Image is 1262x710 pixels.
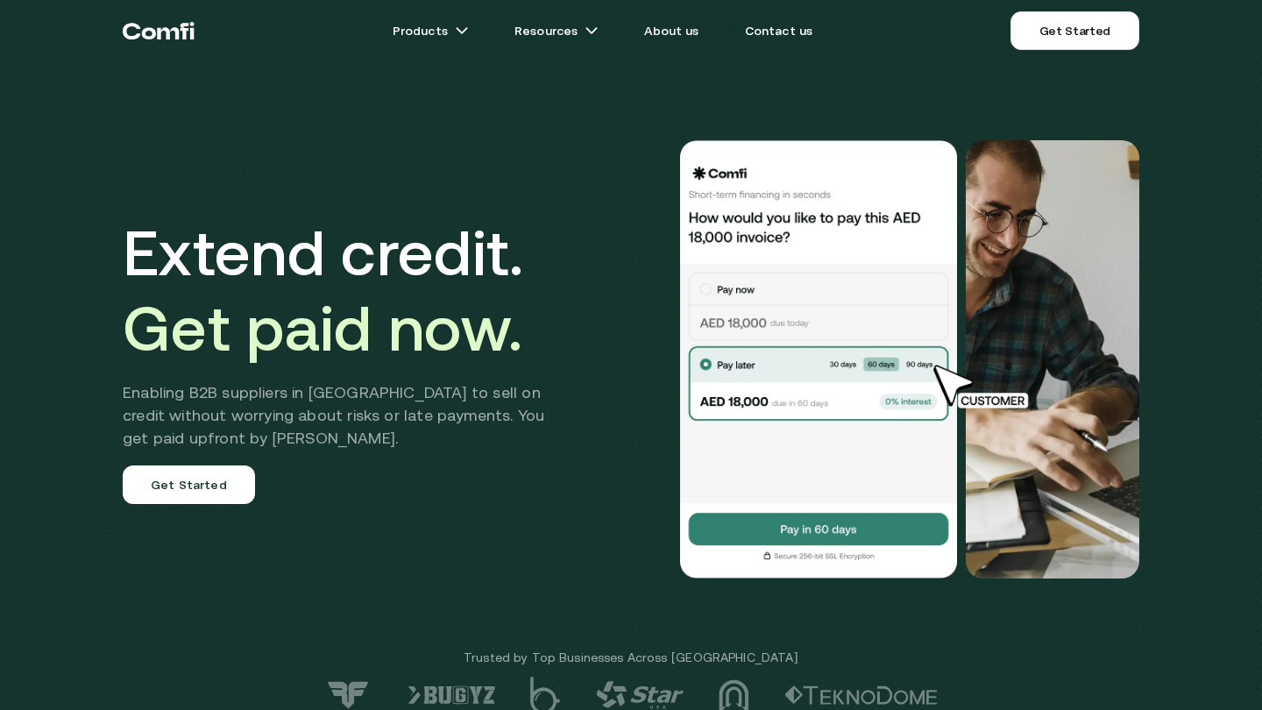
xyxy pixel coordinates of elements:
a: Contact us [724,13,834,48]
img: logo-2 [784,685,938,705]
img: arrow icons [455,24,469,38]
a: Get Started [123,465,255,504]
span: Get paid now. [123,292,522,364]
a: Return to the top of the Comfi home page [123,4,195,57]
a: Resourcesarrow icons [493,13,620,48]
img: arrow icons [585,24,599,38]
img: logo-4 [596,681,684,709]
h2: Enabling B2B suppliers in [GEOGRAPHIC_DATA] to sell on credit without worrying about risks or lat... [123,381,571,450]
a: About us [623,13,720,48]
img: logo-6 [408,685,495,705]
h1: Extend credit. [123,215,571,366]
a: Get Started [1010,11,1139,50]
a: Productsarrow icons [372,13,490,48]
img: cursor [920,362,1048,411]
img: Would you like to pay this AED 18,000.00 invoice? [678,140,959,579]
img: logo-7 [324,680,372,710]
img: Would you like to pay this AED 18,000.00 invoice? [966,140,1139,579]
